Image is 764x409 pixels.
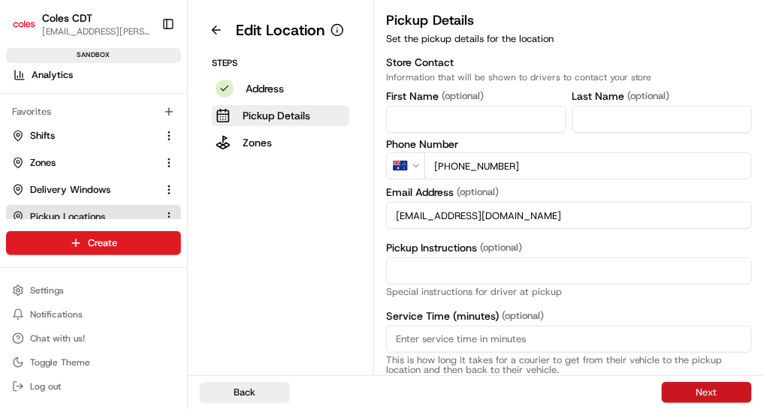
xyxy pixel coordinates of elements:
button: Shifts [6,124,181,148]
span: API Documentation [142,217,241,232]
button: Chat with us! [6,328,181,349]
img: 1736555255976-a54dd68f-1ca7-489b-9aae-adbdc363a1c4 [15,143,42,170]
h1: Edit Location [236,20,325,41]
button: Back [200,382,290,403]
div: 📗 [15,218,27,230]
button: Address [212,78,349,99]
button: Start new chat [255,147,273,165]
p: This is how long it takes for a courier to get from their vehicle to the pickup location and then... [386,356,752,375]
p: Pickup Details [243,108,310,123]
a: Analytics [6,63,187,87]
button: Notifications [6,304,181,325]
a: Zones [12,156,157,170]
div: Start new chat [51,143,246,158]
button: Toggle Theme [6,352,181,373]
button: Delivery Windows [6,178,181,202]
span: Pickup Locations [30,210,105,224]
button: Pickup Locations [6,205,181,229]
img: Nash [15,14,45,44]
a: Powered byPylon [106,253,182,265]
span: Chat with us! [30,332,85,344]
div: We're available if you need us! [51,158,190,170]
label: Service Time (minutes) [386,309,752,323]
button: Coles CDT [42,11,92,26]
p: Information that will be shown to drivers to contact your store [386,71,752,83]
label: Pickup Instructions [386,241,752,254]
input: Enter phone number [424,152,752,179]
div: Favorites [6,100,181,124]
button: Zones [212,132,349,153]
button: [EMAIL_ADDRESS][PERSON_NAME][PERSON_NAME][DOMAIN_NAME] [42,26,149,38]
button: Log out [6,376,181,397]
span: Analytics [32,68,73,82]
button: Pickup Details [212,105,349,126]
a: Shifts [12,129,157,143]
p: Address [246,81,284,96]
label: Phone Number [386,139,752,149]
span: (optional) [442,89,484,103]
span: Log out [30,380,61,392]
div: 💻 [127,218,139,230]
a: 💻API Documentation [121,211,247,238]
p: Special instructions for driver at pickup [386,287,752,297]
h3: Store Contact [386,55,752,70]
label: First Name [386,89,566,103]
input: Enter service time in minutes [386,326,752,353]
a: Pickup Locations [12,210,157,224]
img: Coles CDT [12,12,36,36]
label: Email Address [386,185,752,199]
span: Settings [30,284,64,296]
p: Set the pickup details for the location [386,32,752,46]
span: (optional) [480,241,522,254]
a: 📗Knowledge Base [9,211,121,238]
span: (optional) [502,309,544,323]
span: Notifications [30,308,83,320]
span: Shifts [30,129,55,143]
label: Last Name [572,89,753,103]
button: Coles CDTColes CDT[EMAIL_ADDRESS][PERSON_NAME][PERSON_NAME][DOMAIN_NAME] [6,6,156,42]
span: Pylon [149,254,182,265]
a: Delivery Windows [12,183,157,197]
input: First Name [386,106,566,133]
span: (optional) [628,89,670,103]
button: Create [6,231,181,255]
input: Last Name [572,106,753,133]
span: Toggle Theme [30,356,90,368]
button: Next [662,382,752,403]
p: Welcome 👋 [15,59,273,83]
p: Steps [212,57,349,69]
span: Zones [30,156,56,170]
input: Email Address [386,202,752,229]
div: sandbox [6,48,181,63]
input: Clear [39,96,248,112]
span: Knowledge Base [30,217,115,232]
h3: Pickup Details [386,10,752,31]
span: Create [88,236,117,250]
span: Delivery Windows [30,183,110,197]
button: Zones [6,151,181,175]
span: (optional) [457,185,499,199]
p: Zones [243,135,272,150]
button: Settings [6,280,181,301]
